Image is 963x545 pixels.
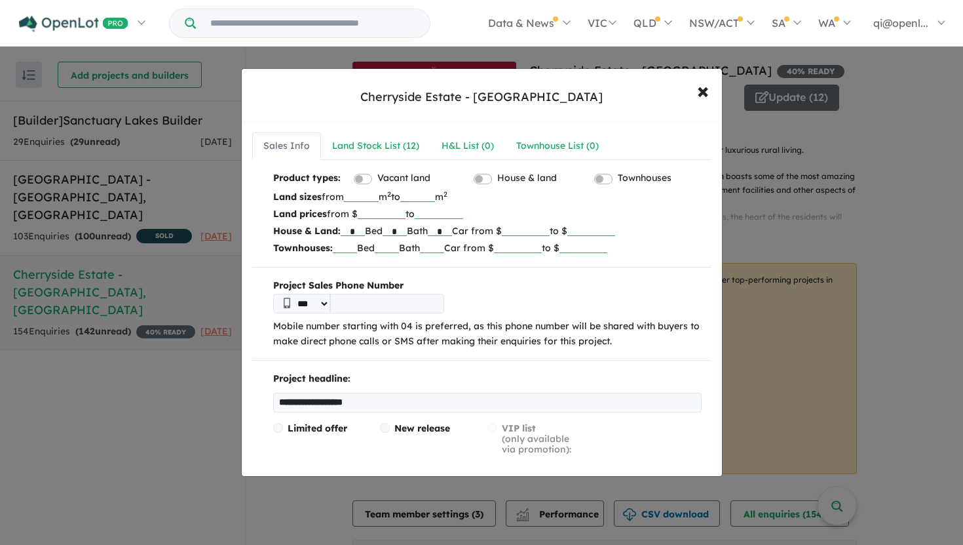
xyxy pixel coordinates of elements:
p: Mobile number starting with 04 is preferred, as this phone number will be shared with buyers to m... [273,319,702,350]
span: New release [394,422,450,434]
input: Try estate name, suburb, builder or developer [198,9,427,37]
div: Cherryside Estate - [GEOGRAPHIC_DATA] [360,89,603,106]
b: Project Sales Phone Number [273,278,702,294]
div: Land Stock List ( 12 ) [332,138,419,154]
div: Sales Info [263,138,310,154]
label: Vacant land [377,171,430,186]
img: Openlot PRO Logo White [19,16,128,32]
label: House & land [497,171,557,186]
span: Limited offer [288,422,347,434]
b: Land sizes [273,191,322,203]
span: qi@openl... [873,16,928,30]
b: Townhouses: [273,242,333,254]
p: Bed Bath Car from $ to $ [273,222,702,239]
sup: 2 [387,190,391,199]
p: from m to m [273,188,702,205]
p: Project headline: [273,371,702,387]
p: from $ to [273,205,702,222]
b: Product types: [273,171,341,188]
div: Townhouse List ( 0 ) [516,138,599,154]
div: H&L List ( 0 ) [442,138,494,154]
span: × [697,76,709,104]
p: Bed Bath Car from $ to $ [273,239,702,256]
img: Phone icon [284,298,290,308]
sup: 2 [444,190,447,199]
b: Land prices [273,208,327,220]
b: House & Land: [273,225,341,237]
label: Townhouses [618,171,671,186]
p: Selling points: [273,475,702,491]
